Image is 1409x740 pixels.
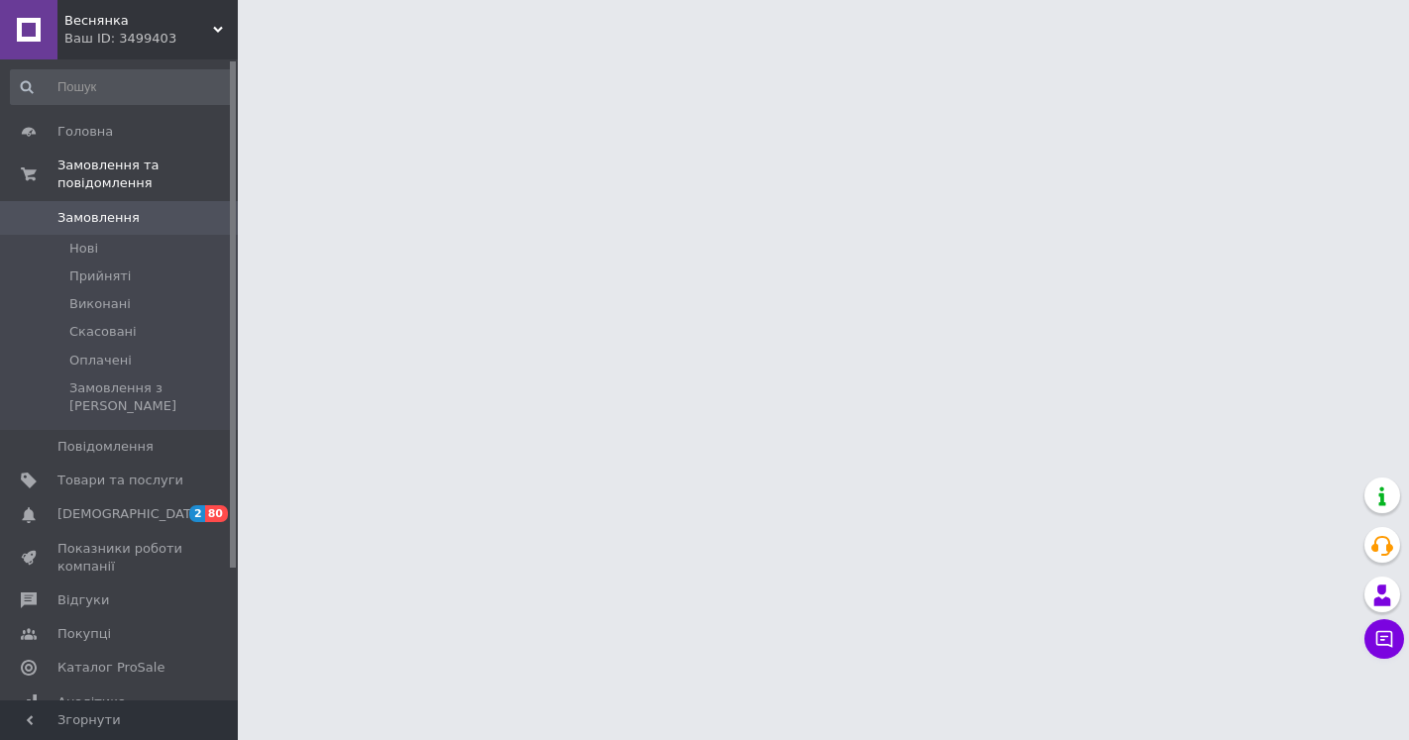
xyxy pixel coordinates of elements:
[69,267,131,285] span: Прийняті
[69,379,232,415] span: Замовлення з [PERSON_NAME]
[57,472,183,489] span: Товари та послуги
[10,69,234,105] input: Пошук
[57,659,164,677] span: Каталог ProSale
[189,505,205,522] span: 2
[69,352,132,370] span: Оплачені
[57,693,126,711] span: Аналітика
[69,323,137,341] span: Скасовані
[57,209,140,227] span: Замовлення
[205,505,228,522] span: 80
[57,157,238,192] span: Замовлення та повідомлення
[57,505,204,523] span: [DEMOGRAPHIC_DATA]
[57,625,111,643] span: Покупці
[69,240,98,258] span: Нові
[57,540,183,576] span: Показники роботи компанії
[64,12,213,30] span: Веснянка
[57,591,109,609] span: Відгуки
[64,30,238,48] div: Ваш ID: 3499403
[57,438,154,456] span: Повідомлення
[69,295,131,313] span: Виконані
[1364,619,1404,659] button: Чат з покупцем
[57,123,113,141] span: Головна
